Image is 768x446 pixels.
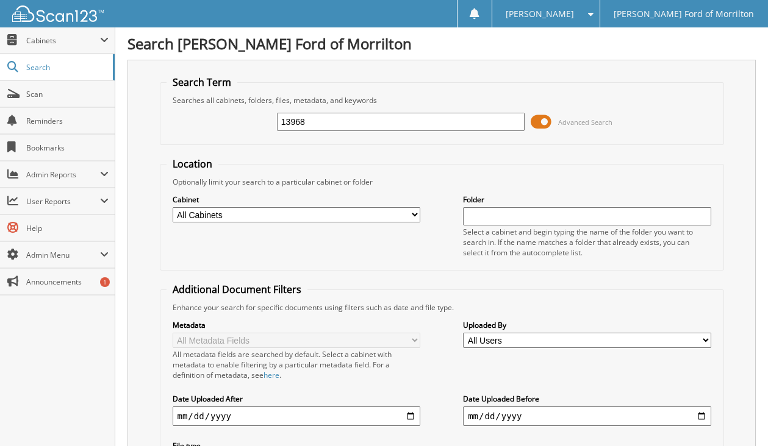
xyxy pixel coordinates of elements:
[614,10,754,18] span: [PERSON_NAME] Ford of Morrilton
[26,143,109,153] span: Bookmarks
[26,89,109,99] span: Scan
[167,95,717,105] div: Searches all cabinets, folders, files, metadata, and keywords
[463,394,711,404] label: Date Uploaded Before
[100,277,110,287] div: 1
[173,194,420,205] label: Cabinet
[127,34,756,54] h1: Search [PERSON_NAME] Ford of Morrilton
[26,250,100,260] span: Admin Menu
[463,406,711,426] input: end
[463,194,711,205] label: Folder
[173,394,420,404] label: Date Uploaded After
[463,320,711,330] label: Uploaded By
[26,196,100,207] span: User Reports
[26,62,107,73] span: Search
[173,406,420,426] input: start
[167,157,218,171] legend: Location
[264,370,279,380] a: here
[506,10,574,18] span: [PERSON_NAME]
[463,227,711,258] div: Select a cabinet and begin typing the name of the folder you want to search in. If the name match...
[26,35,100,46] span: Cabinets
[26,223,109,233] span: Help
[167,76,237,89] legend: Search Term
[558,118,612,127] span: Advanced Search
[167,302,717,313] div: Enhance your search for specific documents using filters such as date and file type.
[26,169,100,180] span: Admin Reports
[26,116,109,126] span: Reminders
[173,320,420,330] label: Metadata
[12,5,104,22] img: scan123-logo-white.svg
[26,277,109,287] span: Announcements
[167,177,717,187] div: Optionally limit your search to a particular cabinet or folder
[173,349,420,380] div: All metadata fields are searched by default. Select a cabinet with metadata to enable filtering b...
[167,283,307,296] legend: Additional Document Filters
